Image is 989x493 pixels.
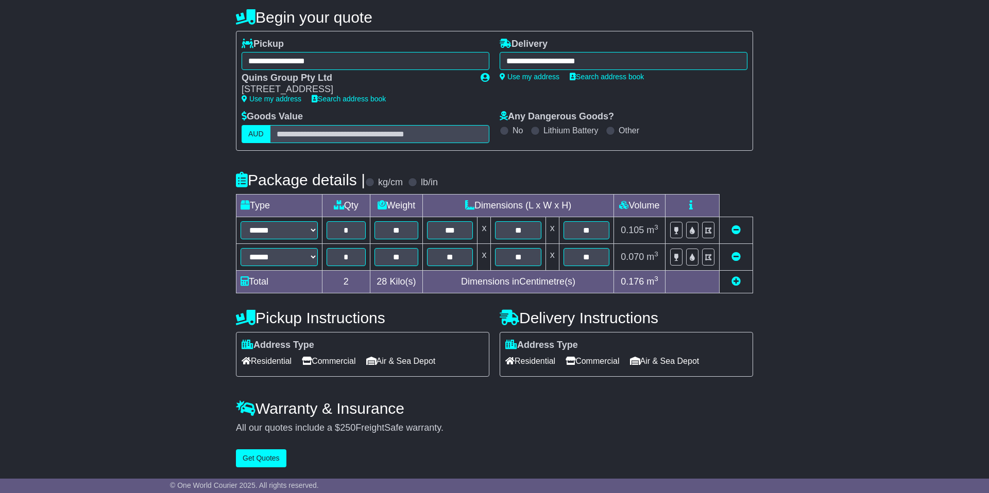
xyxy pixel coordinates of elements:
td: Type [236,194,322,217]
label: Pickup [242,39,284,50]
td: Kilo(s) [370,270,423,293]
span: 28 [377,276,387,287]
span: © One World Courier 2025. All rights reserved. [170,481,319,489]
sup: 3 [654,275,658,283]
span: 0.176 [621,276,644,287]
span: 250 [340,422,355,433]
a: Remove this item [731,225,741,235]
span: m [646,225,658,235]
td: x [478,217,491,243]
div: Quins Group Pty Ltd [242,73,470,84]
span: m [646,276,658,287]
span: Residential [505,353,555,369]
label: Address Type [505,340,578,351]
h4: Begin your quote [236,9,753,26]
h4: Pickup Instructions [236,309,489,326]
a: Search address book [570,73,644,81]
label: Lithium Battery [543,126,599,135]
label: Any Dangerous Goods? [500,111,614,122]
span: Air & Sea Depot [630,353,700,369]
td: x [478,243,491,270]
label: Delivery [500,39,548,50]
a: Search address book [312,95,386,103]
label: lb/in [421,177,438,188]
td: Total [236,270,322,293]
span: Air & Sea Depot [366,353,436,369]
label: Other [619,126,639,135]
td: Volume [613,194,665,217]
span: 0.105 [621,225,644,235]
div: [STREET_ADDRESS] [242,84,470,95]
h4: Warranty & Insurance [236,400,753,417]
div: All our quotes include a $ FreightSafe warranty. [236,422,753,434]
span: 0.070 [621,252,644,262]
td: Dimensions (L x W x H) [423,194,614,217]
td: Dimensions in Centimetre(s) [423,270,614,293]
span: m [646,252,658,262]
label: No [513,126,523,135]
td: Qty [322,194,370,217]
a: Use my address [242,95,301,103]
td: 2 [322,270,370,293]
label: kg/cm [378,177,403,188]
td: x [545,243,559,270]
label: Goods Value [242,111,303,122]
td: x [545,217,559,243]
button: Get Quotes [236,449,286,467]
span: Commercial [566,353,619,369]
label: Address Type [242,340,314,351]
sup: 3 [654,250,658,258]
a: Add new item [731,276,741,287]
span: Commercial [302,353,355,369]
a: Remove this item [731,252,741,262]
a: Use my address [500,73,559,81]
h4: Package details | [236,171,365,188]
td: Weight [370,194,423,217]
sup: 3 [654,223,658,231]
h4: Delivery Instructions [500,309,753,326]
span: Residential [242,353,292,369]
label: AUD [242,125,270,143]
